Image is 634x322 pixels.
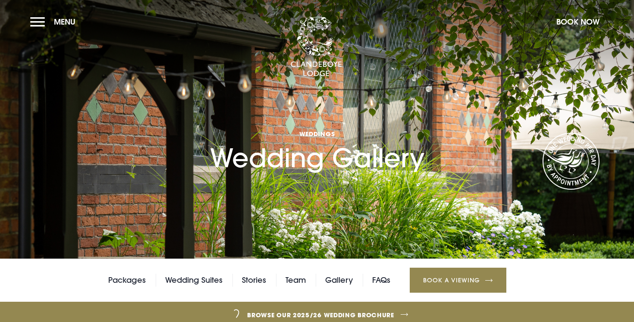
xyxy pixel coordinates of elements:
a: Stories [242,274,266,287]
a: Team [286,274,306,287]
a: Wedding Suites [165,274,223,287]
a: Gallery [325,274,353,287]
span: Weddings [210,130,424,138]
a: Packages [108,274,146,287]
h1: Wedding Gallery [210,90,424,173]
a: Book a Viewing [410,268,506,293]
img: Clandeboye Lodge [290,17,342,77]
a: FAQs [372,274,390,287]
button: Menu [30,13,80,31]
span: Menu [54,17,75,27]
button: Book Now [552,13,604,31]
